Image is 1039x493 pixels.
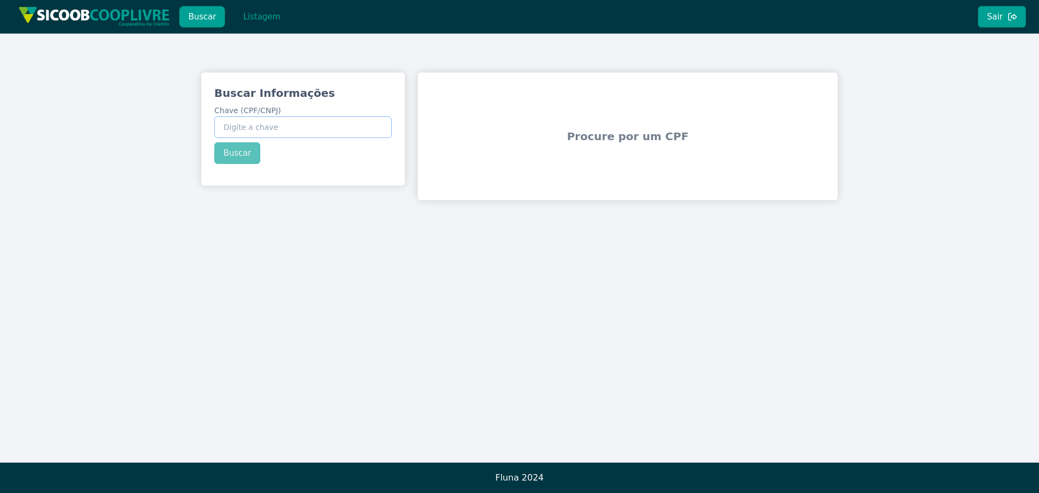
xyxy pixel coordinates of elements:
h3: Buscar Informações [214,86,392,101]
span: Chave (CPF/CNPJ) [214,106,281,115]
button: Sair [978,6,1026,28]
img: img/sicoob_cooplivre.png [18,6,170,27]
span: Fluna 2024 [495,472,544,483]
input: Chave (CPF/CNPJ) [214,116,392,138]
button: Buscar [179,6,225,28]
span: Procure por um CPF [422,103,833,170]
button: Listagem [234,6,290,28]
